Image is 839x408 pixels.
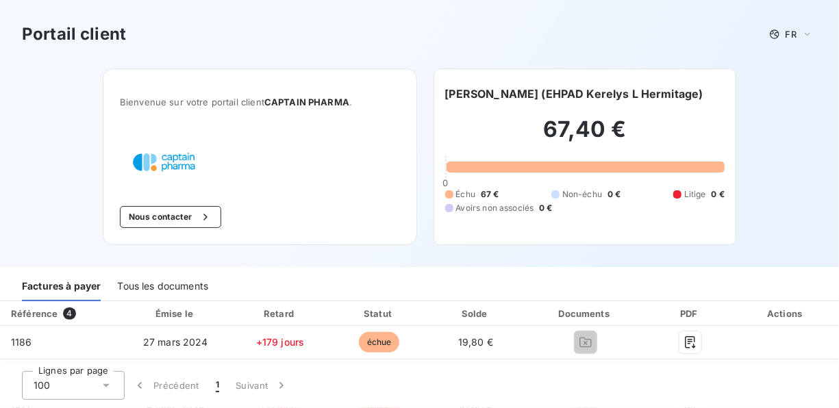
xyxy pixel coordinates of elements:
[684,188,706,201] span: Litige
[456,202,534,214] span: Avoirs non associés
[227,371,297,400] button: Suivant
[445,116,725,157] h2: 67,40 €
[120,97,400,107] span: Bienvenue sur votre portail client .
[431,307,521,320] div: Solde
[608,188,621,201] span: 0 €
[117,272,208,301] div: Tous les documents
[264,97,349,107] span: CAPTAIN PHARMA
[712,188,725,201] span: 0 €
[539,202,552,214] span: 0 €
[34,379,50,392] span: 100
[456,188,476,201] span: Échu
[650,307,730,320] div: PDF
[124,307,227,320] div: Émise le
[442,177,448,188] span: 0
[22,272,101,301] div: Factures à payer
[562,188,602,201] span: Non-échu
[11,308,58,319] div: Référence
[22,22,126,47] h3: Portail client
[216,379,219,392] span: 1
[359,332,400,353] span: échue
[736,307,837,320] div: Actions
[481,188,499,201] span: 67 €
[120,140,208,184] img: Company logo
[11,336,32,348] span: 1186
[120,206,221,228] button: Nous contacter
[526,307,644,320] div: Documents
[143,336,208,348] span: 27 mars 2024
[786,29,797,40] span: FR
[63,307,75,320] span: 4
[125,371,208,400] button: Précédent
[233,307,327,320] div: Retard
[333,307,425,320] div: Statut
[256,336,305,348] span: +179 jours
[208,371,227,400] button: 1
[445,86,703,102] h6: [PERSON_NAME] (EHPAD Kerelys L Hermitage)
[458,336,493,348] span: 19,80 €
